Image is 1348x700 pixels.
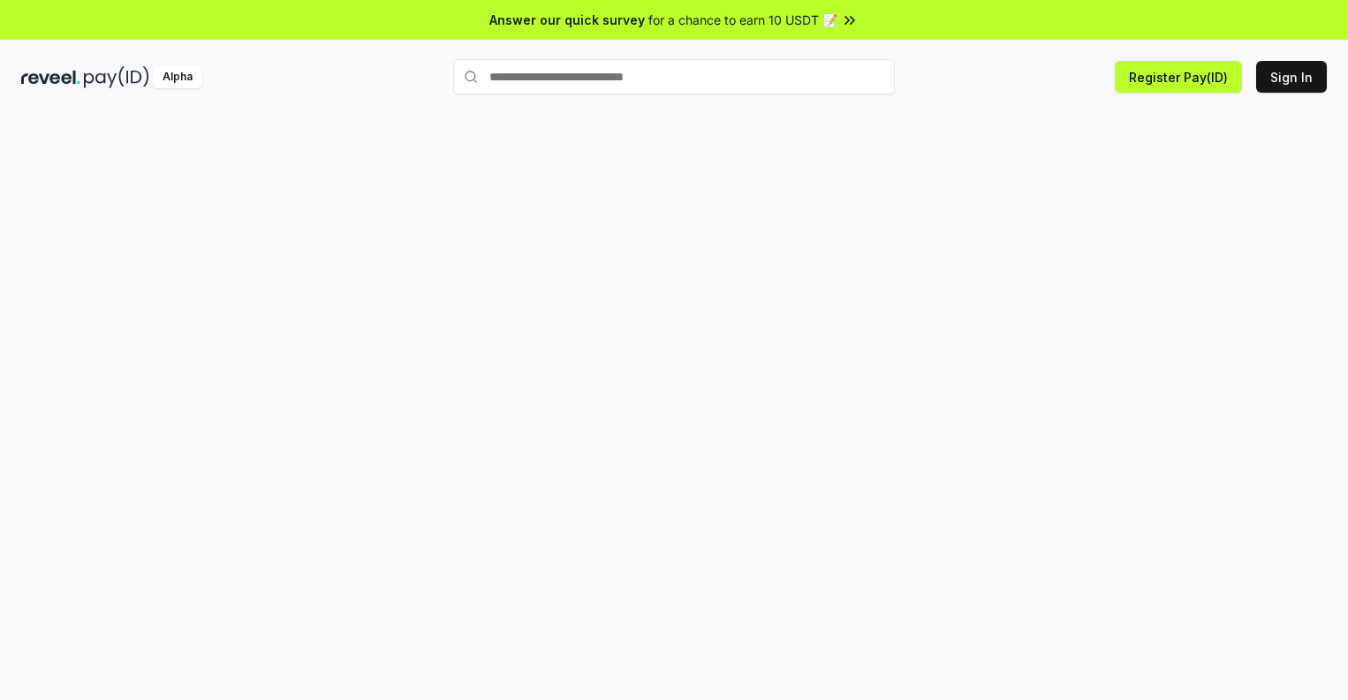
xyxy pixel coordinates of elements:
[1115,61,1242,93] button: Register Pay(ID)
[153,66,202,88] div: Alpha
[1256,61,1327,93] button: Sign In
[84,66,149,88] img: pay_id
[21,66,80,88] img: reveel_dark
[489,11,645,29] span: Answer our quick survey
[648,11,837,29] span: for a chance to earn 10 USDT 📝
